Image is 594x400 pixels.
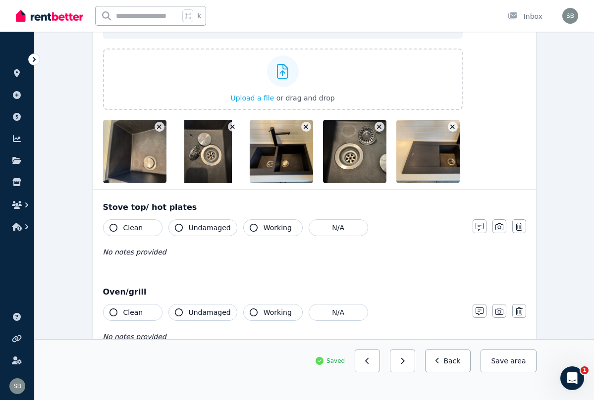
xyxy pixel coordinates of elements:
[264,223,292,233] span: Working
[309,304,368,321] button: N/A
[230,93,334,103] button: Upload a file or drag and drop
[562,8,578,24] img: Shannon Bufton
[243,304,303,321] button: Working
[560,366,584,390] iframe: Intercom live chat
[168,219,237,236] button: Undamaged
[481,350,536,372] button: Save area
[581,366,589,374] span: 1
[250,120,334,183] img: IMG_1266.jpeg
[396,120,481,183] img: IMG_1265.jpeg
[184,120,232,183] img: IMG_1269.jpeg
[264,307,292,317] span: Working
[326,357,345,365] span: Saved
[243,219,303,236] button: Working
[425,350,471,372] button: Back
[103,120,188,183] img: IMG_1267.jpeg
[123,223,143,233] span: Clean
[103,219,162,236] button: Clean
[16,8,83,23] img: RentBetter
[197,12,201,20] span: k
[510,356,526,366] span: area
[168,304,237,321] button: Undamaged
[103,304,162,321] button: Clean
[323,120,408,183] img: IMG_1268.jpeg
[103,248,166,256] span: No notes provided
[9,378,25,394] img: Shannon Bufton
[276,94,335,102] span: or drag and drop
[103,333,166,341] span: No notes provided
[189,307,231,317] span: Undamaged
[189,223,231,233] span: Undamaged
[230,94,274,102] span: Upload a file
[309,219,368,236] button: N/A
[123,307,143,317] span: Clean
[508,11,542,21] div: Inbox
[103,286,526,298] div: Oven/grill
[103,201,526,213] div: Stove top/ hot plates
